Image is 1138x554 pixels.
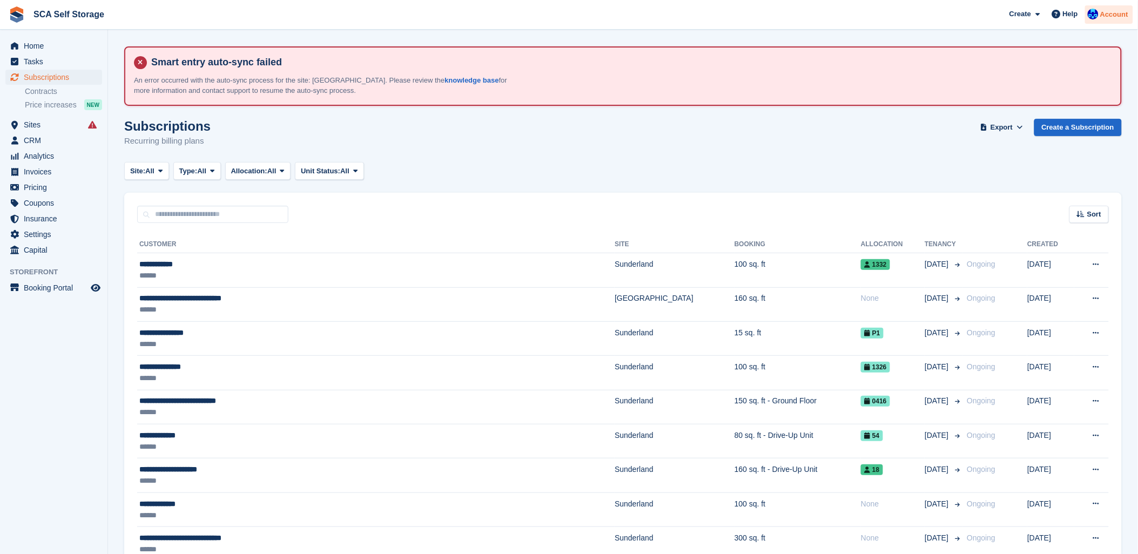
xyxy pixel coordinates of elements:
[925,293,951,304] span: [DATE]
[861,293,925,304] div: None
[24,54,89,69] span: Tasks
[1027,287,1074,321] td: [DATE]
[861,532,925,544] div: None
[925,498,951,510] span: [DATE]
[861,259,890,270] span: 1332
[5,70,102,85] a: menu
[967,294,995,302] span: Ongoing
[735,356,861,390] td: 100 sq. ft
[925,327,951,339] span: [DATE]
[967,499,995,508] span: Ongoing
[925,259,951,270] span: [DATE]
[967,533,995,542] span: Ongoing
[24,211,89,226] span: Insurance
[173,162,221,180] button: Type: All
[1027,253,1074,287] td: [DATE]
[445,76,499,84] a: knowledge base
[340,166,349,177] span: All
[130,166,145,177] span: Site:
[24,242,89,258] span: Capital
[1100,9,1128,20] span: Account
[615,492,735,526] td: Sunderland
[1034,119,1122,137] a: Create a Subscription
[5,54,102,69] a: menu
[967,396,995,405] span: Ongoing
[967,431,995,440] span: Ongoing
[1027,236,1074,253] th: Created
[124,135,211,147] p: Recurring billing plans
[925,395,951,407] span: [DATE]
[301,166,340,177] span: Unit Status:
[137,236,615,253] th: Customer
[197,166,206,177] span: All
[925,464,951,475] span: [DATE]
[861,362,890,373] span: 1326
[967,328,995,337] span: Ongoing
[1027,390,1074,424] td: [DATE]
[24,148,89,164] span: Analytics
[735,424,861,458] td: 80 sq. ft - Drive-Up Unit
[9,6,25,23] img: stora-icon-8386f47178a22dfd0bd8f6a31ec36ba5ce8667c1dd55bd0f319d3a0aa187defe.svg
[967,362,995,371] span: Ongoing
[5,227,102,242] a: menu
[295,162,363,180] button: Unit Status: All
[615,458,735,492] td: Sunderland
[5,164,102,179] a: menu
[1027,492,1074,526] td: [DATE]
[124,119,211,133] h1: Subscriptions
[735,236,861,253] th: Booking
[231,166,267,177] span: Allocation:
[25,100,77,110] span: Price increases
[134,75,512,96] p: An error occurred with the auto-sync process for the site: [GEOGRAPHIC_DATA]. Please review the f...
[615,390,735,424] td: Sunderland
[24,38,89,53] span: Home
[5,195,102,211] a: menu
[88,120,97,129] i: Smart entry sync failures have occurred
[861,236,925,253] th: Allocation
[5,38,102,53] a: menu
[735,287,861,321] td: 160 sq. ft
[615,424,735,458] td: Sunderland
[24,180,89,195] span: Pricing
[978,119,1026,137] button: Export
[179,166,198,177] span: Type:
[861,396,890,407] span: 0416
[861,498,925,510] div: None
[1087,209,1101,220] span: Sort
[5,117,102,132] a: menu
[5,148,102,164] a: menu
[5,280,102,295] a: menu
[84,99,102,110] div: NEW
[5,180,102,195] a: menu
[615,287,735,321] td: [GEOGRAPHIC_DATA]
[267,166,277,177] span: All
[5,133,102,148] a: menu
[24,70,89,85] span: Subscriptions
[10,267,107,278] span: Storefront
[24,117,89,132] span: Sites
[925,236,962,253] th: Tenancy
[925,430,951,441] span: [DATE]
[967,260,995,268] span: Ongoing
[991,122,1013,133] span: Export
[5,211,102,226] a: menu
[24,164,89,179] span: Invoices
[615,253,735,287] td: Sunderland
[5,242,102,258] a: menu
[89,281,102,294] a: Preview store
[615,236,735,253] th: Site
[147,56,1112,69] h4: Smart entry auto-sync failed
[967,465,995,474] span: Ongoing
[1088,9,1099,19] img: Kelly Neesham
[1063,9,1078,19] span: Help
[735,253,861,287] td: 100 sq. ft
[24,280,89,295] span: Booking Portal
[24,195,89,211] span: Coupons
[615,321,735,355] td: Sunderland
[735,492,861,526] td: 100 sq. ft
[735,390,861,424] td: 150 sq. ft - Ground Floor
[25,86,102,97] a: Contracts
[24,133,89,148] span: CRM
[1027,424,1074,458] td: [DATE]
[24,227,89,242] span: Settings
